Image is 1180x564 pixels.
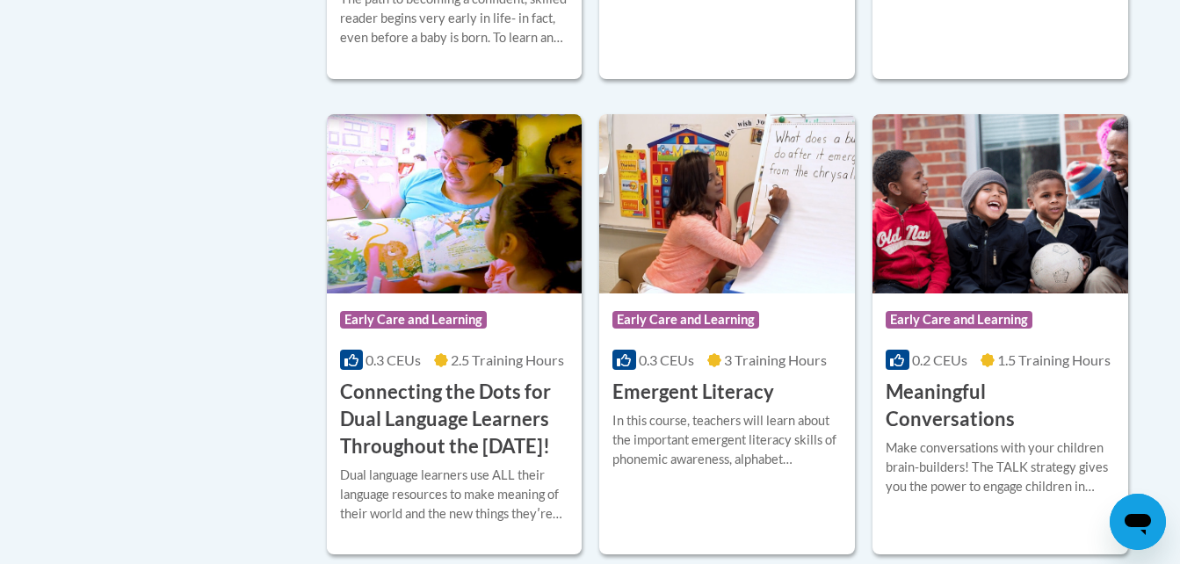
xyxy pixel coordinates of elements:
div: In this course, teachers will learn about the important emergent literacy skills of phonemic awar... [612,411,842,469]
span: 2.5 Training Hours [451,351,564,368]
span: 1.5 Training Hours [997,351,1111,368]
h3: Emergent Literacy [612,379,774,406]
span: Early Care and Learning [612,311,759,329]
img: Course Logo [872,114,1128,293]
h3: Connecting the Dots for Dual Language Learners Throughout the [DATE]! [340,379,569,459]
a: Course LogoEarly Care and Learning0.2 CEUs1.5 Training Hours Meaningful ConversationsMake convers... [872,114,1128,554]
span: 0.2 CEUs [912,351,967,368]
img: Course Logo [599,114,855,293]
span: 0.3 CEUs [366,351,421,368]
a: Course LogoEarly Care and Learning0.3 CEUs3 Training Hours Emergent LiteracyIn this course, teach... [599,114,855,554]
a: Course LogoEarly Care and Learning0.3 CEUs2.5 Training Hours Connecting the Dots for Dual Languag... [327,114,583,554]
span: Early Care and Learning [886,311,1032,329]
span: 3 Training Hours [724,351,827,368]
h3: Meaningful Conversations [886,379,1115,433]
div: Make conversations with your children brain-builders! The TALK strategy gives you the power to en... [886,438,1115,496]
div: Dual language learners use ALL their language resources to make meaning of their world and the ne... [340,466,569,524]
iframe: Button to launch messaging window [1110,494,1166,550]
span: Early Care and Learning [340,311,487,329]
span: 0.3 CEUs [639,351,694,368]
img: Course Logo [327,114,583,293]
